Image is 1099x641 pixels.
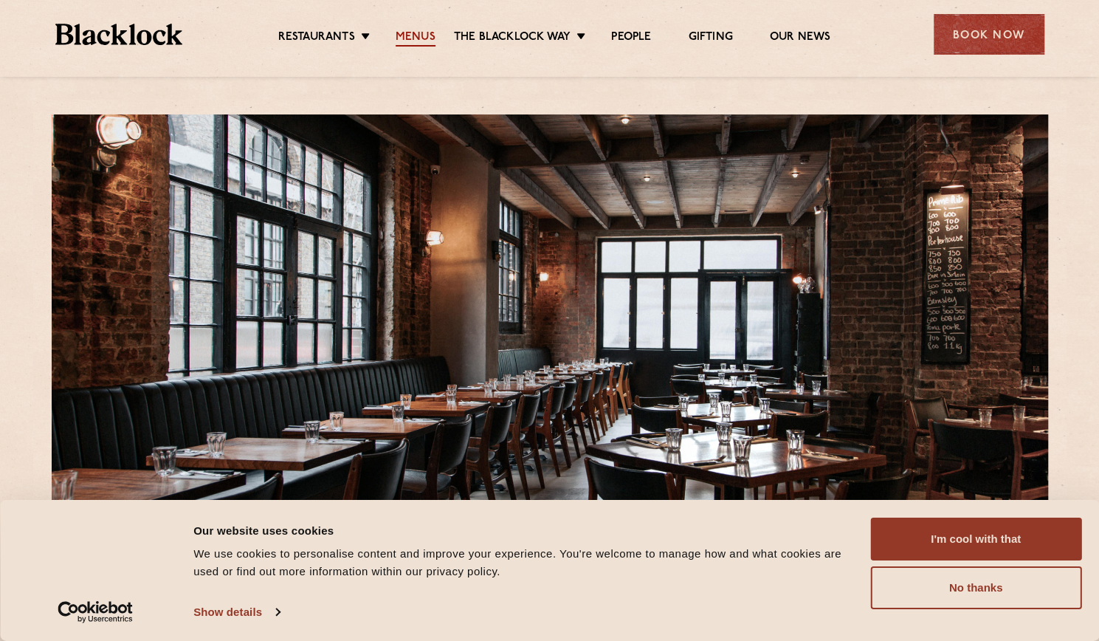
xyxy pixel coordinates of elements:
img: BL_Textured_Logo-footer-cropped.svg [55,24,183,45]
a: Menus [396,30,435,47]
div: Book Now [934,14,1044,55]
a: The Blacklock Way [454,30,571,47]
div: We use cookies to personalise content and improve your experience. You're welcome to manage how a... [193,545,853,580]
button: No thanks [870,566,1081,609]
a: Gifting [688,30,732,47]
a: Show details [193,601,279,623]
a: Our News [770,30,831,47]
a: Usercentrics Cookiebot - opens in a new window [31,601,160,623]
a: Restaurants [278,30,355,47]
button: I'm cool with that [870,518,1081,561]
a: People [611,30,651,47]
div: Our website uses cookies [193,521,853,539]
